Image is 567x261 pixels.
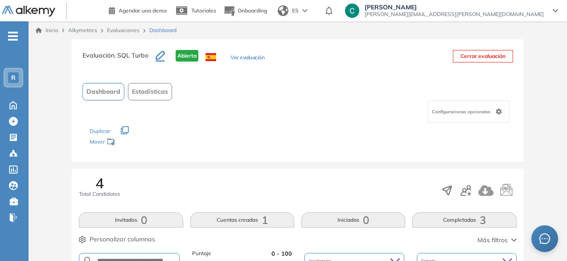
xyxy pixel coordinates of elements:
[2,6,55,17] img: Logo
[271,249,292,258] span: 0 - 100
[453,50,513,62] button: Cerrar evaluación
[365,4,544,11] span: [PERSON_NAME]
[412,212,516,228] button: Completadas3
[79,212,183,228] button: Invitados0
[301,212,405,228] button: Iniciadas0
[292,7,299,15] span: ES
[68,27,97,33] span: Alkymetrics
[230,54,264,63] button: Ver evaluación
[90,134,179,151] div: Mover
[477,236,517,245] button: Más filtros
[11,74,16,81] span: R
[109,4,167,15] a: Agendar una demo
[539,233,550,244] span: message
[90,235,155,244] span: Personalizar columnas
[191,7,216,14] span: Tutoriales
[128,83,172,100] button: Estadísticas
[477,236,508,245] span: Más filtros
[132,87,168,96] span: Estadísticas
[36,26,58,34] a: Inicio
[86,87,120,96] span: Dashboard
[149,26,177,34] span: Dashboard
[107,27,140,33] a: Evaluaciones
[428,100,509,123] div: Configuraciones opcionales
[82,50,156,69] h3: Evaluación
[223,1,267,21] button: Onboarding
[176,50,198,62] span: Abierta
[79,235,155,244] button: Personalizar columnas
[79,190,120,198] span: Total Candidatos
[238,7,267,14] span: Onboarding
[8,35,18,37] i: -
[302,9,308,12] img: arrow
[205,53,216,61] img: ESP
[278,5,288,16] img: world
[192,249,211,258] span: Puntaje
[432,108,492,115] span: Configuraciones opcionales
[82,83,124,100] button: Dashboard
[90,128,110,134] span: Duplicar
[119,7,167,14] span: Agendar una demo
[114,51,148,59] span: : SQL Turbo
[95,176,104,190] span: 4
[365,11,544,18] span: [PERSON_NAME][EMAIL_ADDRESS][PERSON_NAME][DOMAIN_NAME]
[190,212,294,228] button: Cuentas creadas1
